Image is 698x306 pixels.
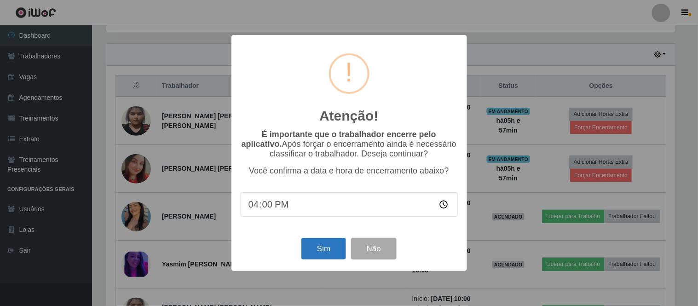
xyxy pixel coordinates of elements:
p: Você confirma a data e hora de encerramento abaixo? [241,166,458,176]
button: Não [351,238,397,260]
p: Após forçar o encerramento ainda é necessário classificar o trabalhador. Deseja continuar? [241,130,458,159]
b: É importante que o trabalhador encerre pelo aplicativo. [242,130,436,149]
h2: Atenção! [319,108,378,124]
button: Sim [301,238,346,260]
